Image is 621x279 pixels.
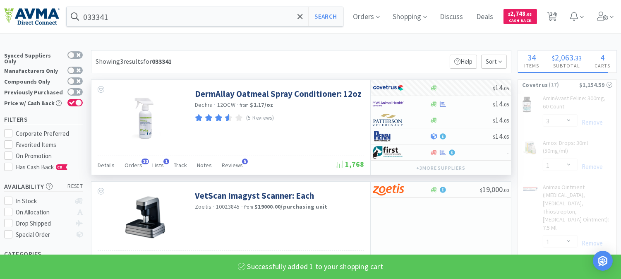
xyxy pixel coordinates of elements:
[254,203,327,210] strong: $19000.00 / purchasing unit
[593,251,613,271] div: Open Intercom Messenger
[526,12,532,17] span: . 08
[493,83,509,92] span: 14
[503,118,509,124] span: . 05
[16,129,83,139] div: Corporate Preferred
[503,101,509,108] span: . 05
[56,165,65,170] span: CB
[222,161,243,169] span: Reviews
[195,203,212,210] a: Zoetis
[217,101,235,108] span: 12OCW
[118,88,172,142] img: 83b942ef56284bda9ccdd8f38e4e8412_346238.jpg
[480,187,482,193] span: $
[96,56,172,67] div: Showing 3 results
[450,55,477,69] p: Help
[546,62,588,70] h4: Subtotal
[522,80,548,89] span: Covetrus
[506,147,509,157] span: -
[579,80,612,89] div: $1,154.59
[143,57,172,65] span: for
[4,115,83,124] h5: Filters
[527,52,536,63] span: 34
[250,101,273,108] strong: $1.17 / oz
[373,82,404,94] img: 77fca1acd8b6420a9015268ca798ef17_1.png
[575,54,582,62] span: 33
[16,230,71,240] div: Special Order
[241,203,243,210] span: ·
[493,118,495,124] span: $
[493,85,495,91] span: $
[240,102,249,108] span: from
[214,101,216,108] span: ·
[4,8,60,25] img: e4e33dab9f054f5782a47901c742baa9_102.png
[373,146,404,159] img: 67d67680309e4a0bb49a5ff0391dcc42_6.png
[67,7,343,26] input: Search by item, sku, manufacturer, ingredient, size...
[141,159,149,164] span: 10
[4,77,63,84] div: Compounds Only
[546,53,588,62] div: .
[503,134,509,140] span: . 05
[544,14,561,22] a: 34
[98,161,115,169] span: Details
[216,203,240,210] span: 10023845
[504,5,537,28] a: $2,748.08Cash Back
[493,131,509,141] span: 14
[152,161,164,169] span: Lists
[4,182,83,191] h5: Availability
[68,182,83,191] span: reset
[4,249,83,259] h5: Categories
[197,161,212,169] span: Notes
[373,98,404,110] img: f6b2451649754179b5b4e0c70c3f7cb0_2.png
[174,161,187,169] span: Track
[195,88,362,99] a: DermAllay Oatmeal Spray Conditioner: 12oz
[237,101,238,108] span: ·
[412,162,470,174] button: +3more suppliers
[548,81,579,89] span: ( 17 )
[213,203,215,210] span: ·
[552,54,555,62] span: $
[308,7,343,26] button: Search
[16,207,71,217] div: On Allocation
[246,114,274,123] p: (5 Reviews)
[195,101,213,108] a: Dechra
[16,196,71,206] div: In Stock
[473,13,497,21] a: Deals
[244,204,253,210] span: from
[508,19,532,24] span: Cash Back
[4,99,63,106] div: Price w/ Cash Back
[4,51,63,64] div: Synced Suppliers Only
[16,219,71,228] div: Drop Shipped
[508,12,511,17] span: $
[125,161,142,169] span: Orders
[480,185,509,194] span: 19,000
[437,13,467,21] a: Discuss
[588,62,616,70] h4: Carts
[163,159,169,164] span: 1
[336,159,364,169] span: 1,768
[195,190,314,201] a: VetScan Imagyst Scanner: Each
[152,57,172,65] strong: 033341
[481,55,507,69] span: Sort
[493,115,509,125] span: 14
[600,52,604,63] span: 4
[16,151,83,161] div: On Promotion
[493,99,509,108] span: 14
[16,140,83,150] div: Favorited Items
[503,85,509,91] span: . 05
[373,130,404,142] img: e1133ece90fa4a959c5ae41b0808c578_9.png
[4,67,63,74] div: Manufacturers Only
[518,62,546,70] h4: Items
[503,187,509,193] span: . 00
[105,190,185,244] img: f7713a4205554bb0a461404017eb91d7_333391.png
[242,159,248,164] span: 5
[16,163,68,171] span: Has Cash Back
[493,101,495,108] span: $
[508,10,532,17] span: 2,748
[373,183,404,196] img: a673e5ab4e5e497494167fe422e9a3ab.png
[493,134,495,140] span: $
[4,88,63,95] div: Previously Purchased
[373,114,404,126] img: f5e969b455434c6296c6d81ef179fa71_3.png
[555,52,573,63] span: 2,063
